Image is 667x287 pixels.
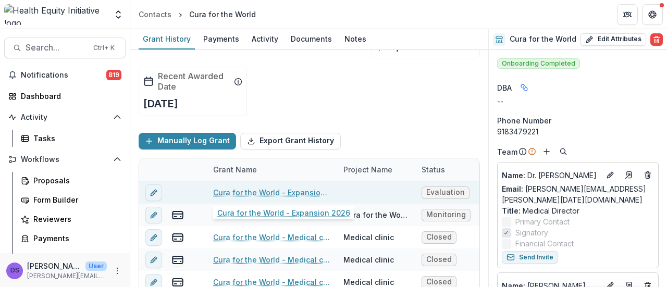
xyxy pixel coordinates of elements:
[287,31,336,46] div: Documents
[143,96,178,111] p: [DATE]
[540,145,553,158] button: Add
[17,230,126,247] a: Payments
[213,232,331,243] a: Cura for the World - Medical clinic - 40000 - [DATE]
[171,208,184,221] button: view-payments
[145,184,162,201] button: edit
[426,255,452,264] span: Closed
[213,254,331,265] a: Cura for the World - Medical clinic - 27500 - [DATE]
[515,216,570,227] span: Primary Contact
[426,188,465,197] span: Evaluation
[502,205,654,216] p: Medical Director
[17,210,126,228] a: Reviewers
[4,38,126,58] button: Search...
[33,194,117,205] div: Form Builder
[4,109,126,126] button: Open Activity
[337,158,415,181] div: Project Name
[139,9,171,20] div: Contacts
[4,88,126,105] a: Dashboard
[21,91,117,102] div: Dashboard
[4,67,126,83] button: Notifications819
[497,58,580,69] span: Onboarding Completed
[502,170,600,181] p: Dr. [PERSON_NAME]
[213,187,331,198] a: Cura for the World - Expansion 2026
[502,170,600,181] a: Name: Dr. [PERSON_NAME]
[426,278,452,286] span: Closed
[4,151,126,168] button: Open Workflows
[502,206,521,215] span: Title :
[248,29,282,49] a: Activity
[497,126,659,137] div: 9183479221
[515,227,548,238] span: Signatory
[502,183,654,205] a: Email: [PERSON_NAME][EMAIL_ADDRESS][PERSON_NAME][DATE][DOMAIN_NAME]
[426,233,452,242] span: Closed
[139,29,195,49] a: Grant History
[33,233,117,244] div: Payments
[27,260,81,271] p: [PERSON_NAME]
[134,7,260,22] nav: breadcrumb
[106,70,121,80] span: 819
[33,133,117,144] div: Tasks
[340,31,370,46] div: Notes
[207,164,263,175] div: Grant Name
[502,251,558,264] button: Send Invite
[343,254,394,265] div: Medical clinic
[171,253,184,266] button: view-payments
[337,164,399,175] div: Project Name
[139,133,236,149] button: Manually Log Grant
[158,71,230,91] h2: Recent Awarded Date
[248,31,282,46] div: Activity
[17,249,126,266] a: Grantee Reports
[207,158,337,181] div: Grant Name
[85,261,107,271] p: User
[426,210,466,219] span: Monitoring
[497,146,517,157] p: Team
[21,113,109,122] span: Activity
[343,232,394,243] div: Medical clinic
[17,130,126,147] a: Tasks
[111,265,123,277] button: More
[510,35,576,44] h2: Cura for the World
[415,164,451,175] div: Status
[145,251,162,268] button: edit
[26,43,87,53] span: Search...
[27,271,107,281] p: [PERSON_NAME][EMAIL_ADDRESS][PERSON_NAME][DATE][DOMAIN_NAME]
[111,4,126,25] button: Open entity switcher
[189,9,256,20] div: Cura for the World
[557,145,570,158] button: Search
[199,31,243,46] div: Payments
[621,167,637,183] a: Go to contact
[33,175,117,186] div: Proposals
[199,29,243,49] a: Payments
[497,96,659,107] div: --
[340,29,370,49] a: Notes
[139,31,195,46] div: Grant History
[415,158,493,181] div: Status
[515,238,574,249] span: Financial Contact
[91,42,117,54] div: Ctrl + K
[497,82,512,93] span: DBA
[604,169,616,181] button: Edit
[134,7,176,22] a: Contacts
[502,184,523,193] span: Email:
[343,209,409,220] div: Cura for the World Medical Clinic Nurse and Provider
[213,209,331,220] a: Cura for the World Medical Clinic Nurse and Provider
[145,229,162,245] button: edit
[145,206,162,223] button: edit
[617,4,638,25] button: Partners
[650,33,663,46] button: Delete
[287,29,336,49] a: Documents
[641,169,654,181] button: Deletes
[240,133,341,149] button: Export Grant History
[33,214,117,224] div: Reviewers
[4,4,107,25] img: Health Equity Initiative logo
[10,267,19,274] div: Dr. Ana Smith
[497,115,551,126] span: Phone Number
[171,231,184,243] button: view-payments
[502,171,525,180] span: Name :
[516,79,533,96] button: Linked binding
[17,172,126,189] a: Proposals
[580,33,646,46] button: Edit Attributes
